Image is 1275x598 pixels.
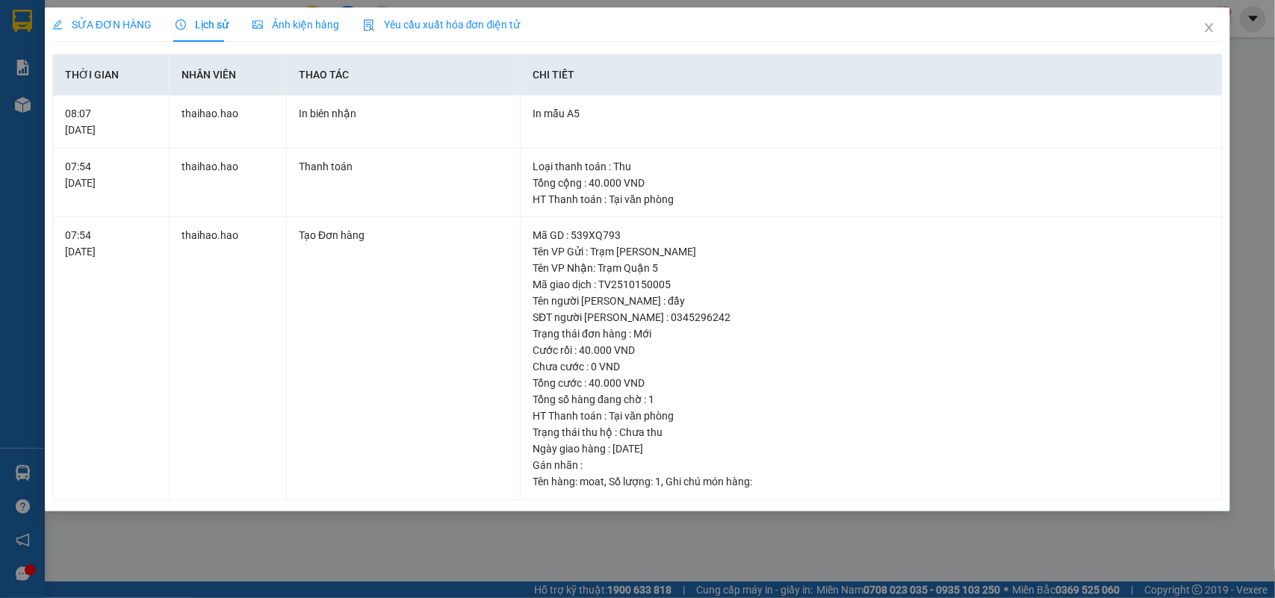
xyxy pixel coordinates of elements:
th: Chi tiết [521,54,1223,96]
b: GỬI : Trạm [PERSON_NAME] [19,108,282,133]
div: Mã giao dịch : TV2510150005 [533,276,1210,293]
div: HT Thanh toán : Tại văn phòng [533,191,1210,208]
span: Yêu cầu xuất hóa đơn điện tử [363,19,521,31]
span: close [1203,22,1215,34]
button: Close [1188,7,1230,49]
div: Tổng số hàng đang chờ : 1 [533,391,1210,408]
div: Trạng thái đơn hàng : Mới [533,326,1210,342]
span: moat [580,476,604,488]
div: Thanh toán [299,158,508,175]
td: thaihao.hao [170,149,287,218]
div: SĐT người [PERSON_NAME] : 0345296242 [533,309,1210,326]
div: Ngày giao hàng : [DATE] [533,440,1210,457]
div: Tổng cộng : 40.000 VND [533,175,1210,191]
div: Chưa cước : 0 VND [533,358,1210,375]
th: Thao tác [287,54,521,96]
span: Ảnh kiện hàng [252,19,339,31]
div: In biên nhận [299,105,508,122]
li: Hotline: 02839552959 [140,55,624,74]
div: Tạo Đơn hàng [299,227,508,243]
td: thaihao.hao [170,217,287,500]
div: Tên VP Gửi : Trạm [PERSON_NAME] [533,243,1210,260]
th: Nhân viên [170,54,287,96]
div: 07:54 [DATE] [65,227,158,260]
div: Trạng thái thu hộ : Chưa thu [533,424,1210,440]
div: Tên hàng: , Số lượng: , Ghi chú món hàng: [533,473,1210,490]
div: Tên VP Nhận: Trạm Quận 5 [533,260,1210,276]
div: HT Thanh toán : Tại văn phòng [533,408,1210,424]
span: edit [52,19,63,30]
img: icon [363,19,375,31]
div: Tổng cước : 40.000 VND [533,375,1210,391]
div: Loại thanh toán : Thu [533,158,1210,175]
div: Gán nhãn : [533,457,1210,473]
img: logo.jpg [19,19,93,93]
span: clock-circle [176,19,186,30]
li: 26 Phó Cơ Điều, Phường 12 [140,37,624,55]
div: Cước rồi : 40.000 VND [533,342,1210,358]
span: 1 [655,476,661,488]
td: thaihao.hao [170,96,287,149]
th: Thời gian [53,54,170,96]
div: Mã GD : 539XQ793 [533,227,1210,243]
div: 07:54 [DATE] [65,158,158,191]
div: Tên người [PERSON_NAME] : đầy [533,293,1210,309]
span: picture [252,19,263,30]
div: 08:07 [DATE] [65,105,158,138]
span: SỬA ĐƠN HÀNG [52,19,152,31]
div: In mẫu A5 [533,105,1210,122]
span: Lịch sử [176,19,229,31]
